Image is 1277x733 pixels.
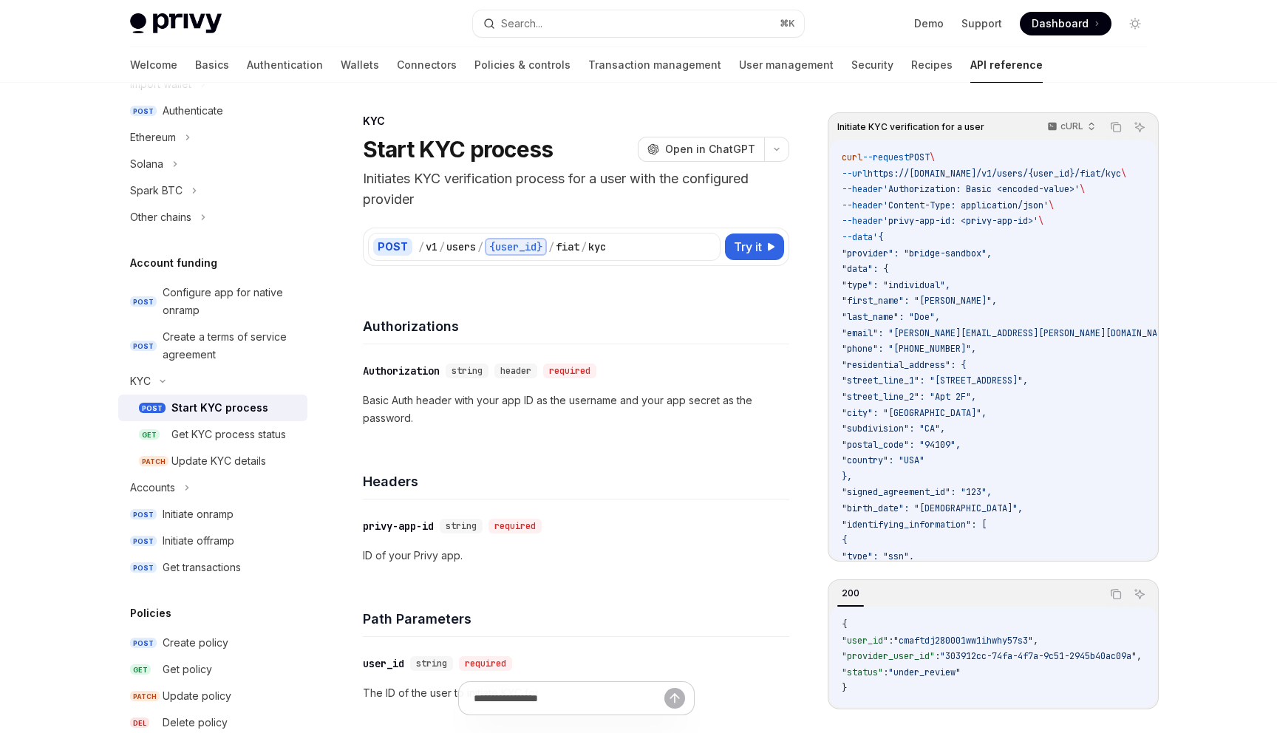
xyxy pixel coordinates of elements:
button: cURL [1039,115,1102,140]
div: Get transactions [163,559,241,576]
a: POSTCreate a terms of service agreement [118,324,307,368]
div: Configure app for native onramp [163,284,299,319]
span: POST [130,296,157,307]
div: privy-app-id [363,519,434,533]
img: light logo [130,13,222,34]
span: POST [130,562,157,573]
span: , [1033,635,1038,647]
span: "country": "USA" [842,454,924,466]
span: \ [1080,183,1085,195]
a: Security [851,47,893,83]
div: Initiate onramp [163,505,234,523]
span: "303912cc-74fa-4f7a-9c51-2945b40ac09a" [940,650,1137,662]
div: Authenticate [163,102,223,120]
span: { [842,618,847,630]
button: Ask AI [1130,117,1149,137]
span: '{ [873,231,883,243]
div: Spark BTC [130,182,183,200]
span: "status" [842,666,883,678]
div: {user_id} [485,238,547,256]
a: Support [961,16,1002,31]
div: POST [373,238,412,256]
a: POSTAuthenticate [118,98,307,124]
span: "city": "[GEOGRAPHIC_DATA]", [842,407,987,419]
span: "postal_code": "94109", [842,439,961,451]
a: POSTInitiate onramp [118,501,307,528]
p: Initiates KYC verification process for a user with the configured provider [363,168,789,210]
span: \ [1049,200,1054,211]
div: 200 [837,584,864,602]
button: Open in ChatGPT [638,137,764,162]
span: POST [909,151,930,163]
span: } [842,682,847,694]
p: cURL [1060,120,1083,132]
div: Other chains [130,208,191,226]
span: POST [130,536,157,547]
a: GETGet policy [118,656,307,683]
a: Connectors [397,47,457,83]
span: PATCH [130,691,160,702]
span: --header [842,200,883,211]
button: Try it [725,233,784,260]
span: --data [842,231,873,243]
span: 'Authorization: Basic <encoded-value>' [883,183,1080,195]
span: Try it [734,238,762,256]
span: "birth_date": "[DEMOGRAPHIC_DATA]", [842,502,1023,514]
button: Copy the contents from the code block [1106,117,1126,137]
span: string [416,658,447,669]
div: users [446,239,476,254]
a: POSTGet transactions [118,554,307,581]
p: Basic Auth header with your app ID as the username and your app secret as the password. [363,392,789,427]
div: / [418,239,424,254]
div: KYC [363,114,789,129]
div: Ethereum [130,129,176,146]
span: curl [842,151,862,163]
div: Create policy [163,634,228,652]
div: Accounts [130,479,175,497]
h5: Account funding [130,254,217,272]
span: --header [842,183,883,195]
div: Update KYC details [171,452,266,470]
a: POSTCreate policy [118,630,307,656]
span: Open in ChatGPT [665,142,755,157]
span: \ [930,151,935,163]
button: Ask AI [1130,584,1149,604]
span: https://[DOMAIN_NAME]/v1/users/{user_id}/fiat/kyc [868,168,1121,180]
div: kyc [588,239,606,254]
div: / [581,239,587,254]
span: \ [1121,168,1126,180]
div: Search... [501,15,542,33]
a: API reference [970,47,1043,83]
div: Create a terms of service agreement [163,328,299,364]
a: Dashboard [1020,12,1111,35]
div: fiat [556,239,579,254]
h5: Policies [130,604,171,622]
span: "last_name": "Doe", [842,311,940,323]
div: v1 [426,239,437,254]
span: "cmaftdj280001ww1ihwhy57s3" [893,635,1033,647]
span: string [452,365,483,377]
h1: Start KYC process [363,136,553,163]
span: "signed_agreement_id": "123", [842,486,992,498]
span: : [935,650,940,662]
h4: Headers [363,471,789,491]
button: Send message [664,688,685,709]
span: POST [130,106,157,117]
div: Update policy [163,687,231,705]
span: PATCH [139,456,168,467]
span: "subdivision": "CA", [842,423,945,434]
a: Transaction management [588,47,721,83]
span: , [1137,650,1142,662]
a: PATCHUpdate KYC details [118,448,307,474]
div: / [439,239,445,254]
span: }, [842,471,852,483]
span: { [842,534,847,546]
span: "data": { [842,263,888,275]
a: Policies & controls [474,47,571,83]
a: Wallets [341,47,379,83]
span: "phone": "[PHONE_NUMBER]", [842,343,976,355]
span: "type": "ssn", [842,550,914,562]
a: PATCHUpdate policy [118,683,307,709]
span: : [883,666,888,678]
p: ID of your Privy app. [363,547,789,565]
